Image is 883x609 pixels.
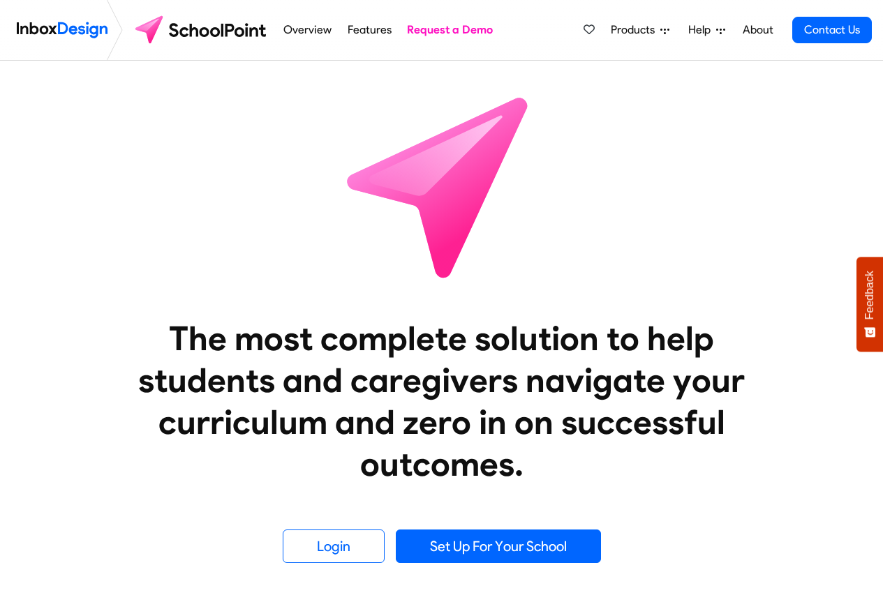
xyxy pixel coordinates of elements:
[396,529,601,563] a: Set Up For Your School
[110,317,773,485] heading: The most complete solution to help students and caregivers navigate your curriculum and zero in o...
[403,16,497,44] a: Request a Demo
[316,61,567,312] img: icon_schoolpoint.svg
[605,16,675,44] a: Products
[683,16,731,44] a: Help
[128,13,276,47] img: schoolpoint logo
[863,271,876,319] span: Feedback
[739,16,777,44] a: About
[792,17,872,43] a: Contact Us
[611,22,660,38] span: Products
[280,16,336,44] a: Overview
[283,529,385,563] a: Login
[343,16,395,44] a: Features
[688,22,716,38] span: Help
[856,257,883,352] button: Feedback - Show survey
